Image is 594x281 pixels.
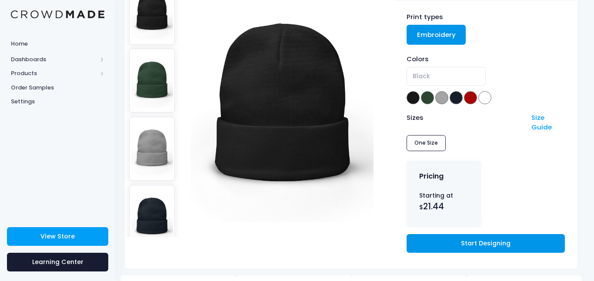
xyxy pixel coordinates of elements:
[413,72,430,81] span: Black
[11,83,104,92] span: Order Samples
[32,258,83,266] span: Learning Center
[40,232,75,241] span: View Store
[419,191,469,213] div: Starting at $
[7,227,108,246] a: View Store
[407,12,565,22] div: Print types
[407,54,565,64] div: Colors
[407,234,565,253] a: Start Designing
[402,113,527,132] div: Sizes
[11,97,104,106] span: Settings
[11,40,104,48] span: Home
[11,55,97,64] span: Dashboards
[407,25,466,45] a: Embroidery
[419,172,444,181] h4: Pricing
[423,201,444,212] span: 21.44
[11,69,97,78] span: Products
[7,253,108,271] a: Learning Center
[531,113,552,132] a: Size Guide
[11,10,104,19] img: Logo
[407,67,486,86] span: Black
